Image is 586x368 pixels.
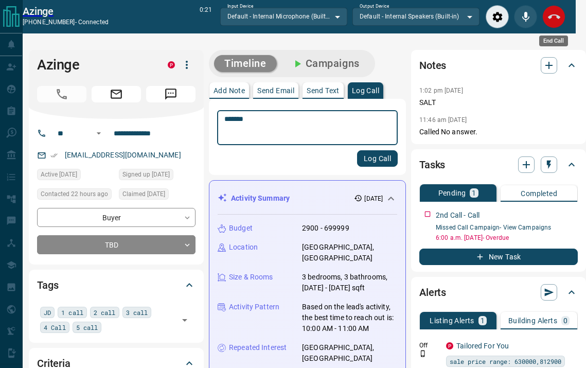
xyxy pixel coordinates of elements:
[419,97,578,108] p: SALT
[481,317,485,324] p: 1
[302,223,349,234] p: 2900 - 699999
[220,8,347,25] div: Default - Internal Microphone (Built-in)
[177,313,192,327] button: Open
[450,356,561,366] span: sale price range: 630000,812900
[456,342,509,350] a: Tailored For You
[419,156,445,173] h2: Tasks
[218,189,397,208] div: Activity Summary[DATE]
[229,302,279,312] p: Activity Pattern
[352,8,480,25] div: Default - Internal Speakers (Built-in)
[438,189,466,197] p: Pending
[41,189,108,199] span: Contacted 22 hours ago
[302,342,397,364] p: [GEOGRAPHIC_DATA], [GEOGRAPHIC_DATA]
[419,127,578,137] p: Called No answer.
[436,233,578,242] p: 6:00 a.m. [DATE] - Overdue
[357,150,398,167] button: Log Call
[37,277,58,293] h2: Tags
[521,190,557,197] p: Completed
[472,189,476,197] p: 1
[419,87,463,94] p: 1:02 pm [DATE]
[37,273,196,297] div: Tags
[61,307,83,318] span: 1 call
[200,5,212,28] p: 0:21
[419,57,446,74] h2: Notes
[419,53,578,78] div: Notes
[37,86,86,102] span: Call
[227,3,254,10] label: Input Device
[168,61,175,68] div: property.ca
[419,152,578,177] div: Tasks
[563,317,567,324] p: 0
[229,272,273,283] p: Size & Rooms
[436,210,480,221] p: 2nd Call - Call
[539,36,568,46] div: End Call
[257,87,294,94] p: Send Email
[446,342,453,349] div: property.ca
[50,152,58,159] svg: Email Verified
[542,5,565,28] div: End Call
[214,55,277,72] button: Timeline
[214,87,245,94] p: Add Note
[514,5,537,28] div: Mute
[419,350,427,357] svg: Push Notification Only
[44,307,51,318] span: JD
[37,188,114,203] div: Tue Aug 12 2025
[76,322,98,332] span: 5 call
[65,151,181,159] a: [EMAIL_ADDRESS][DOMAIN_NAME]
[419,280,578,305] div: Alerts
[119,169,196,183] div: Wed Nov 01 2023
[126,307,148,318] span: 3 call
[44,322,66,332] span: 4 Call
[37,169,114,183] div: Tue Aug 05 2025
[41,169,77,180] span: Active [DATE]
[436,224,551,231] a: Missed Call Campaign- View Campaigns
[229,342,287,353] p: Repeated Interest
[231,193,290,204] p: Activity Summary
[94,307,116,318] span: 2 call
[430,317,474,324] p: Listing Alerts
[229,223,253,234] p: Budget
[23,17,109,27] p: [PHONE_NUMBER] -
[23,5,109,17] a: Azinge
[92,86,141,102] span: Email
[37,235,196,254] div: TBD
[119,188,196,203] div: Tue Aug 05 2025
[302,302,397,334] p: Based on the lead's activity, the best time to reach out is: 10:00 AM - 11:00 AM
[302,242,397,264] p: [GEOGRAPHIC_DATA], [GEOGRAPHIC_DATA]
[419,116,467,124] p: 11:46 am [DATE]
[37,57,152,73] h1: Azinge
[93,127,105,139] button: Open
[360,3,389,10] label: Output Device
[307,87,340,94] p: Send Text
[302,272,397,293] p: 3 bedrooms, 3 bathrooms, [DATE] - [DATE] sqft
[146,86,196,102] span: Message
[281,55,370,72] button: Campaigns
[419,341,440,350] p: Off
[508,317,557,324] p: Building Alerts
[122,169,170,180] span: Signed up [DATE]
[364,194,383,203] p: [DATE]
[78,19,109,26] span: connected
[486,5,509,28] div: Audio Settings
[122,189,165,199] span: Claimed [DATE]
[229,242,258,253] p: Location
[419,284,446,301] h2: Alerts
[352,87,379,94] p: Log Call
[419,249,578,265] button: New Task
[37,208,196,227] div: Buyer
